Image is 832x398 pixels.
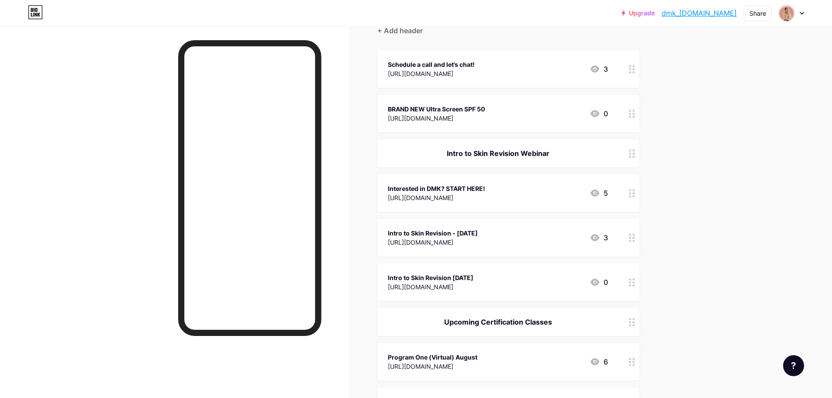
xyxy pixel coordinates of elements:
div: [URL][DOMAIN_NAME] [388,69,475,78]
div: [URL][DOMAIN_NAME] [388,114,485,123]
div: + Add header [377,25,423,36]
div: 0 [590,277,608,287]
div: Intro to Skin Revision [DATE] [388,273,473,282]
img: dmk_melinda [778,5,795,21]
div: Share [749,9,766,18]
div: Program One (Virtual) August [388,353,477,362]
div: Upcoming Certification Classes [388,317,608,327]
div: Schedule a call and let’s chat! [388,60,475,69]
div: [URL][DOMAIN_NAME] [388,238,478,247]
div: 5 [590,188,608,198]
div: BRAND NEW Ultra Screen SPF 50 [388,104,485,114]
div: 3 [590,64,608,74]
div: [URL][DOMAIN_NAME] [388,362,477,371]
div: 6 [590,356,608,367]
a: Upgrade [621,10,655,17]
div: 0 [590,108,608,119]
div: Interested in DMK? START HERE! [388,184,485,193]
div: [URL][DOMAIN_NAME] [388,193,485,202]
div: 3 [590,232,608,243]
div: Intro to Skin Revision - [DATE] [388,228,478,238]
div: Intro to Skin Revision Webinar [388,148,608,159]
div: [URL][DOMAIN_NAME] [388,282,473,291]
a: dmk_[DOMAIN_NAME] [662,8,737,18]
